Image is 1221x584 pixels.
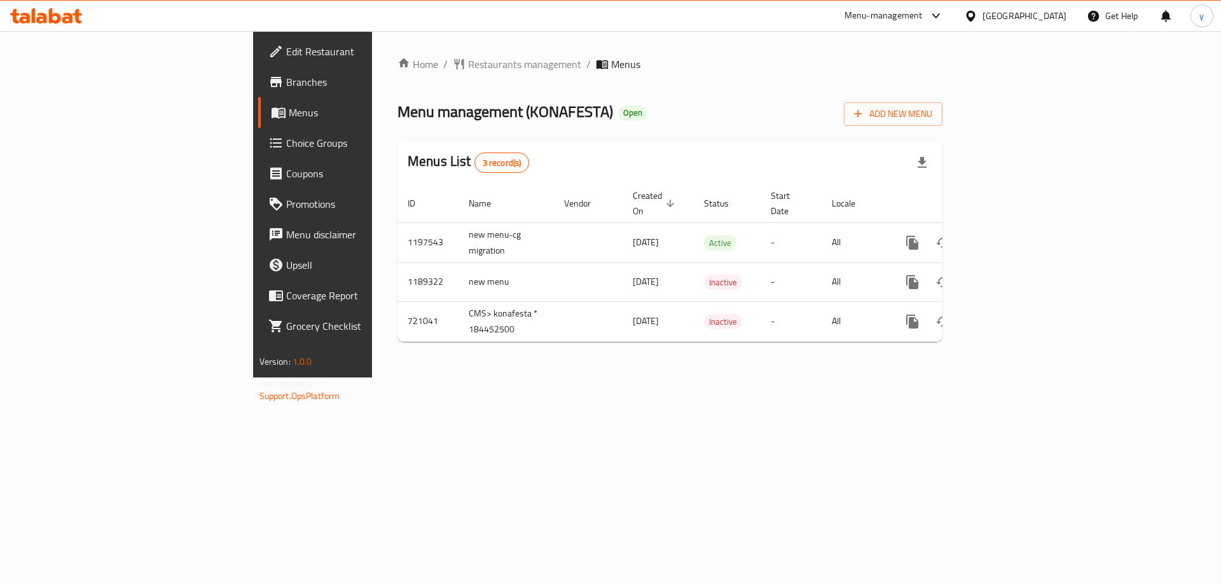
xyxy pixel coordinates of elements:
span: Grocery Checklist [286,318,447,334]
button: more [897,306,928,337]
a: Coverage Report [258,280,457,311]
span: Created On [633,188,679,219]
th: Actions [887,184,1030,223]
span: Promotions [286,196,447,212]
span: Add New Menu [854,106,932,122]
span: Get support on: [259,375,318,391]
a: Coupons [258,158,457,189]
span: Coverage Report [286,288,447,303]
span: Upsell [286,257,447,273]
td: All [822,301,887,341]
span: Open [618,107,647,118]
div: Menu-management [845,8,923,24]
a: Promotions [258,189,457,219]
div: Active [704,235,736,250]
span: Inactive [704,315,742,329]
button: Change Status [928,227,958,258]
span: Restaurants management [468,57,581,72]
div: Export file [907,147,937,178]
span: ID [408,196,432,211]
span: Menus [611,57,640,72]
nav: breadcrumb [397,57,942,72]
span: Vendor [564,196,607,211]
span: 1.0.0 [293,353,312,370]
a: Support.OpsPlatform [259,388,340,404]
span: Status [704,196,745,211]
table: enhanced table [397,184,1030,342]
td: - [761,301,822,341]
span: [DATE] [633,234,659,250]
a: Upsell [258,250,457,280]
td: All [822,262,887,301]
button: Change Status [928,306,958,337]
span: Inactive [704,275,742,290]
a: Menus [258,97,457,128]
a: Menu disclaimer [258,219,457,250]
a: Choice Groups [258,128,457,158]
li: / [586,57,591,72]
a: Branches [258,67,457,97]
td: - [761,222,822,262]
button: more [897,227,928,258]
span: Locale [832,196,872,211]
span: Menu management ( KONAFESTA ) [397,97,613,126]
h2: Menus List [408,152,529,173]
span: Menus [289,105,447,120]
span: Branches [286,74,447,90]
td: All [822,222,887,262]
a: Edit Restaurant [258,36,457,67]
span: Menu disclaimer [286,227,447,242]
span: Version: [259,353,291,370]
div: Inactive [704,314,742,329]
span: Active [704,236,736,250]
button: Add New Menu [844,102,942,126]
span: Choice Groups [286,135,447,151]
span: [DATE] [633,273,659,290]
span: Start Date [771,188,806,219]
span: 3 record(s) [475,157,529,169]
td: - [761,262,822,301]
span: Edit Restaurant [286,44,447,59]
td: new menu [459,262,554,301]
div: Total records count [474,153,530,173]
span: Coupons [286,166,447,181]
a: Restaurants management [453,57,581,72]
span: [DATE] [633,313,659,329]
span: y [1199,9,1204,23]
td: new menu-cg migration [459,222,554,262]
button: more [897,267,928,297]
span: Name [469,196,507,211]
button: Change Status [928,267,958,297]
td: CMS> konafesta * 184452500 [459,301,554,341]
a: Grocery Checklist [258,311,457,341]
div: Open [618,105,647,121]
div: [GEOGRAPHIC_DATA] [983,9,1066,23]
